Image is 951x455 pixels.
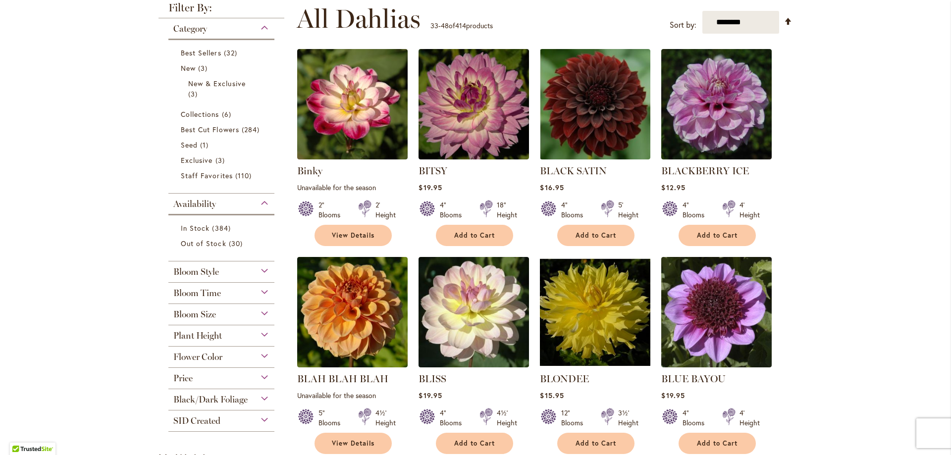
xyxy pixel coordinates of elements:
[181,109,219,119] span: Collections
[181,140,264,150] a: Seed
[670,16,696,34] label: Sort by:
[661,360,772,369] a: BLUE BAYOU
[557,225,634,246] button: Add to Cart
[661,391,685,400] span: $19.95
[419,152,529,161] a: BITSY
[297,360,408,369] a: Blah Blah Blah
[540,152,650,161] a: BLACK SATIN
[540,183,564,192] span: $16.95
[297,152,408,161] a: Binky
[661,183,685,192] span: $12.95
[315,433,392,454] a: View Details
[618,200,638,220] div: 5' Height
[661,49,772,159] img: BLACKBERRY ICE
[173,330,222,341] span: Plant Height
[181,239,226,248] span: Out of Stock
[200,140,211,150] span: 1
[212,223,233,233] span: 384
[173,415,220,426] span: SID Created
[661,373,726,385] a: BLUE BAYOU
[181,223,264,233] a: In Stock 384
[181,124,264,135] a: Best Cut Flowers
[419,391,442,400] span: $19.95
[697,439,738,448] span: Add to Cart
[318,200,346,220] div: 2" Blooms
[540,391,564,400] span: $15.95
[454,231,495,240] span: Add to Cart
[173,309,216,320] span: Bloom Size
[661,152,772,161] a: BLACKBERRY ICE
[576,231,616,240] span: Add to Cart
[173,352,222,362] span: Flower Color
[497,200,517,220] div: 18" Height
[740,200,760,220] div: 4' Height
[332,439,374,448] span: View Details
[181,125,239,134] span: Best Cut Flowers
[297,183,408,192] p: Unavailable for the season
[540,360,650,369] a: Blondee
[661,165,749,177] a: BLACKBERRY ICE
[215,155,227,165] span: 3
[188,79,246,88] span: New & Exclusive
[158,2,284,18] strong: Filter By:
[188,78,257,99] a: New &amp; Exclusive
[181,170,264,181] a: Staff Favorites
[697,231,738,240] span: Add to Cart
[235,170,254,181] span: 110
[222,109,234,119] span: 6
[419,165,447,177] a: BITSY
[740,408,760,428] div: 4' Height
[173,199,216,209] span: Availability
[297,257,408,367] img: Blah Blah Blah
[557,433,634,454] button: Add to Cart
[181,109,264,119] a: Collections
[576,439,616,448] span: Add to Cart
[419,257,529,367] img: BLISS
[436,433,513,454] button: Add to Cart
[181,140,198,150] span: Seed
[181,63,264,73] a: New
[181,63,196,73] span: New
[419,183,442,192] span: $19.95
[181,238,264,249] a: Out of Stock 30
[181,155,212,165] span: Exclusive
[540,257,650,367] img: Blondee
[173,266,219,277] span: Bloom Style
[375,408,396,428] div: 4½' Height
[173,394,248,405] span: Black/Dark Foliage
[173,288,221,299] span: Bloom Time
[242,124,262,135] span: 284
[229,238,245,249] span: 30
[618,408,638,428] div: 3½' Height
[419,49,529,159] img: BITSY
[561,200,589,220] div: 4" Blooms
[661,257,772,367] img: BLUE BAYOU
[318,408,346,428] div: 5" Blooms
[375,200,396,220] div: 2' Height
[455,21,466,30] span: 414
[561,408,589,428] div: 12" Blooms
[332,231,374,240] span: View Details
[181,171,233,180] span: Staff Favorites
[188,89,200,99] span: 3
[297,4,421,34] span: All Dahlias
[224,48,240,58] span: 32
[430,18,493,34] p: - of products
[181,223,210,233] span: In Stock
[440,200,468,220] div: 4" Blooms
[315,225,392,246] a: View Details
[297,165,322,177] a: Binky
[173,373,193,384] span: Price
[679,433,756,454] button: Add to Cart
[297,49,408,159] img: Binky
[440,408,468,428] div: 4" Blooms
[540,165,607,177] a: BLACK SATIN
[497,408,517,428] div: 4½' Height
[419,360,529,369] a: BLISS
[173,23,207,34] span: Category
[297,391,408,400] p: Unavailable for the season
[181,48,264,58] a: Best Sellers
[297,373,388,385] a: BLAH BLAH BLAH
[181,48,221,57] span: Best Sellers
[436,225,513,246] button: Add to Cart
